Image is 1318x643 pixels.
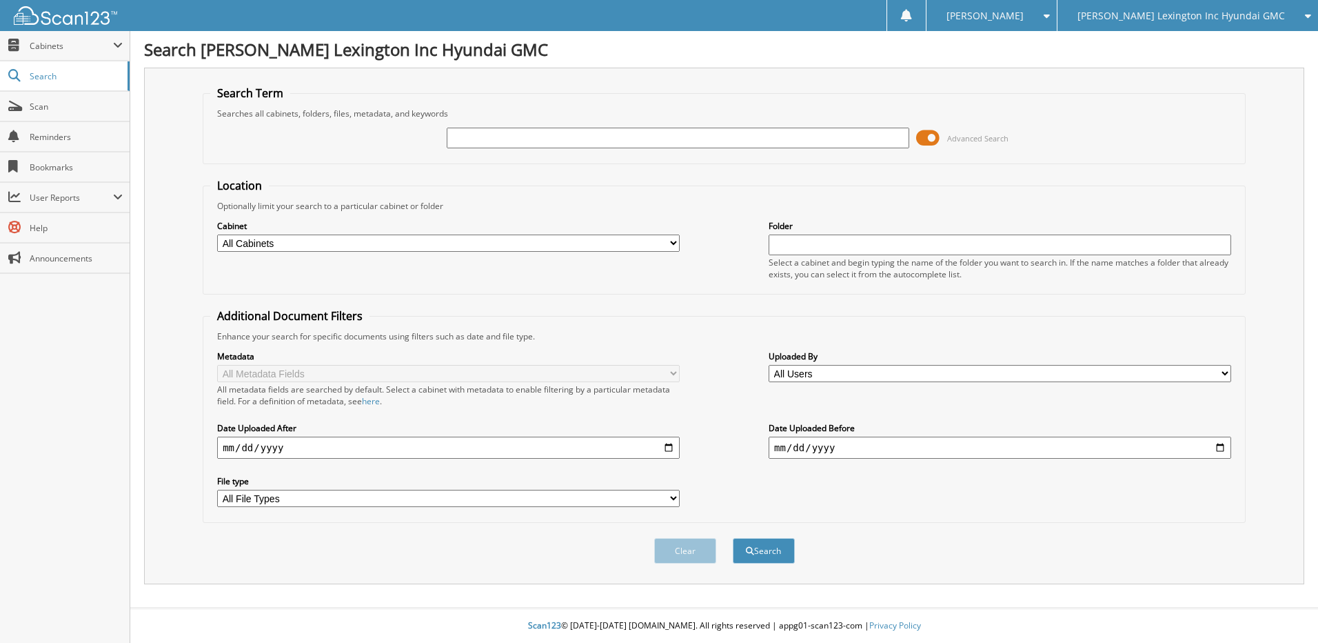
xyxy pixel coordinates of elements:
[528,620,561,631] span: Scan123
[144,38,1304,61] h1: Search [PERSON_NAME] Lexington Inc Hyundai GMC
[769,257,1231,280] div: Select a cabinet and begin typing the name of the folder you want to search in. If the name match...
[14,6,117,25] img: scan123-logo-white.svg
[210,200,1238,212] div: Optionally limit your search to a particular cabinet or folder
[210,108,1238,119] div: Searches all cabinets, folders, files, metadata, and keywords
[30,222,123,234] span: Help
[210,330,1238,342] div: Enhance your search for specific documents using filters such as date and file type.
[217,350,680,362] label: Metadata
[217,384,680,407] div: All metadata fields are searched by default. Select a cabinet with metadata to enable filtering b...
[30,253,123,264] span: Announcements
[362,395,380,407] a: here
[769,437,1231,459] input: end
[769,350,1231,362] label: Uploaded By
[30,192,113,204] span: User Reports
[946,12,1024,20] span: [PERSON_NAME]
[654,538,716,564] button: Clear
[30,40,113,52] span: Cabinets
[30,101,123,112] span: Scan
[30,70,121,82] span: Search
[210,86,290,101] legend: Search Term
[217,422,680,434] label: Date Uploaded After
[769,220,1231,232] label: Folder
[130,609,1318,643] div: © [DATE]-[DATE] [DOMAIN_NAME]. All rights reserved | appg01-scan123-com |
[210,178,269,193] legend: Location
[210,308,369,324] legend: Additional Document Filters
[217,475,680,487] label: File type
[769,422,1231,434] label: Date Uploaded Before
[947,133,1008,144] span: Advanced Search
[30,161,123,173] span: Bookmarks
[1077,12,1285,20] span: [PERSON_NAME] Lexington Inc Hyundai GMC
[733,538,795,564] button: Search
[217,437,680,459] input: start
[869,620,921,631] a: Privacy Policy
[30,131,123,143] span: Reminders
[217,220,680,232] label: Cabinet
